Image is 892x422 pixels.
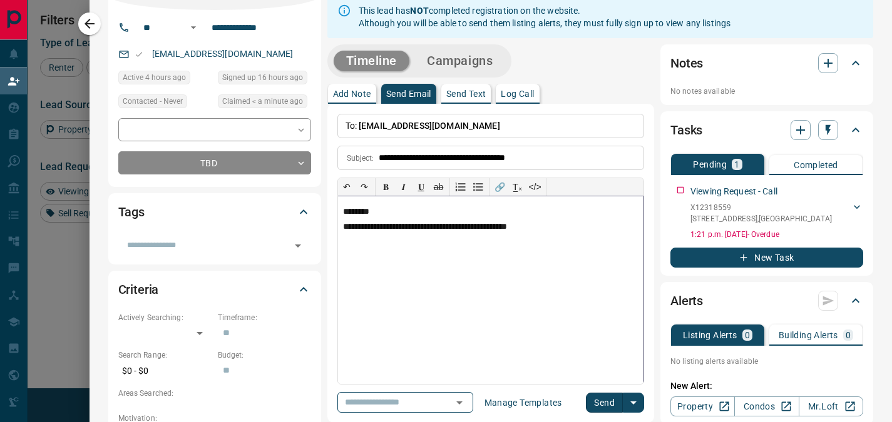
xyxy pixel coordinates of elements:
[693,160,727,169] p: Pending
[218,94,311,112] div: Sun Aug 17 2025
[670,379,863,393] p: New Alert:
[683,331,737,339] p: Listing Alerts
[356,178,373,196] button: ↷
[118,151,311,174] div: TBD
[670,396,735,416] a: Property
[334,51,410,71] button: Timeline
[135,50,143,59] svg: Email Valid
[347,153,374,164] p: Subject:
[670,286,863,316] div: Alerts
[745,331,750,339] p: 0
[430,178,448,196] button: ab
[218,312,311,323] p: Timeframe:
[734,160,739,169] p: 1
[690,213,832,224] p: [STREET_ADDRESS] , [GEOGRAPHIC_DATA]
[222,95,303,108] span: Claimed < a minute ago
[218,349,311,361] p: Budget:
[123,71,186,84] span: Active 4 hours ago
[690,202,832,213] p: X12318559
[690,199,863,227] div: X12318559[STREET_ADDRESS],[GEOGRAPHIC_DATA]
[410,6,428,16] strong: NOT
[477,393,570,413] button: Manage Templates
[509,178,526,196] button: T̲ₓ
[690,229,863,240] p: 1:21 p.m. [DATE] - Overdue
[670,356,863,367] p: No listing alerts available
[118,202,145,222] h2: Tags
[333,89,371,98] p: Add Note
[386,89,431,98] p: Send Email
[586,393,644,413] div: split button
[586,393,623,413] button: Send
[377,178,395,196] button: 𝐁
[218,71,311,88] div: Sat Aug 16 2025
[395,178,413,196] button: 𝑰
[434,182,444,192] s: ab
[289,237,307,254] button: Open
[491,178,509,196] button: 🔗
[670,86,863,97] p: No notes available
[118,197,311,227] div: Tags
[118,361,212,381] p: $0 - $0
[222,71,303,84] span: Signed up 16 hours ago
[118,312,212,323] p: Actively Searching:
[118,279,159,299] h2: Criteria
[670,291,703,311] h2: Alerts
[469,178,487,196] button: Bullet list
[670,115,863,145] div: Tasks
[118,71,212,88] div: Sun Aug 17 2025
[794,161,838,169] p: Completed
[690,185,777,198] p: Viewing Request - Call
[734,396,799,416] a: Condos
[152,49,294,59] a: [EMAIL_ADDRESS][DOMAIN_NAME]
[359,121,500,131] span: [EMAIL_ADDRESS][DOMAIN_NAME]
[446,89,486,98] p: Send Text
[799,396,863,416] a: Mr.Loft
[452,178,469,196] button: Numbered list
[118,274,311,304] div: Criteria
[451,394,468,411] button: Open
[186,20,201,35] button: Open
[846,331,851,339] p: 0
[670,248,863,268] button: New Task
[670,48,863,78] div: Notes
[118,388,311,399] p: Areas Searched:
[670,120,702,140] h2: Tasks
[501,89,534,98] p: Log Call
[413,178,430,196] button: 𝐔
[338,178,356,196] button: ↶
[118,349,212,361] p: Search Range:
[418,182,424,192] span: 𝐔
[779,331,838,339] p: Building Alerts
[670,53,703,73] h2: Notes
[337,114,645,138] p: To:
[526,178,544,196] button: </>
[414,51,505,71] button: Campaigns
[123,95,183,108] span: Contacted - Never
